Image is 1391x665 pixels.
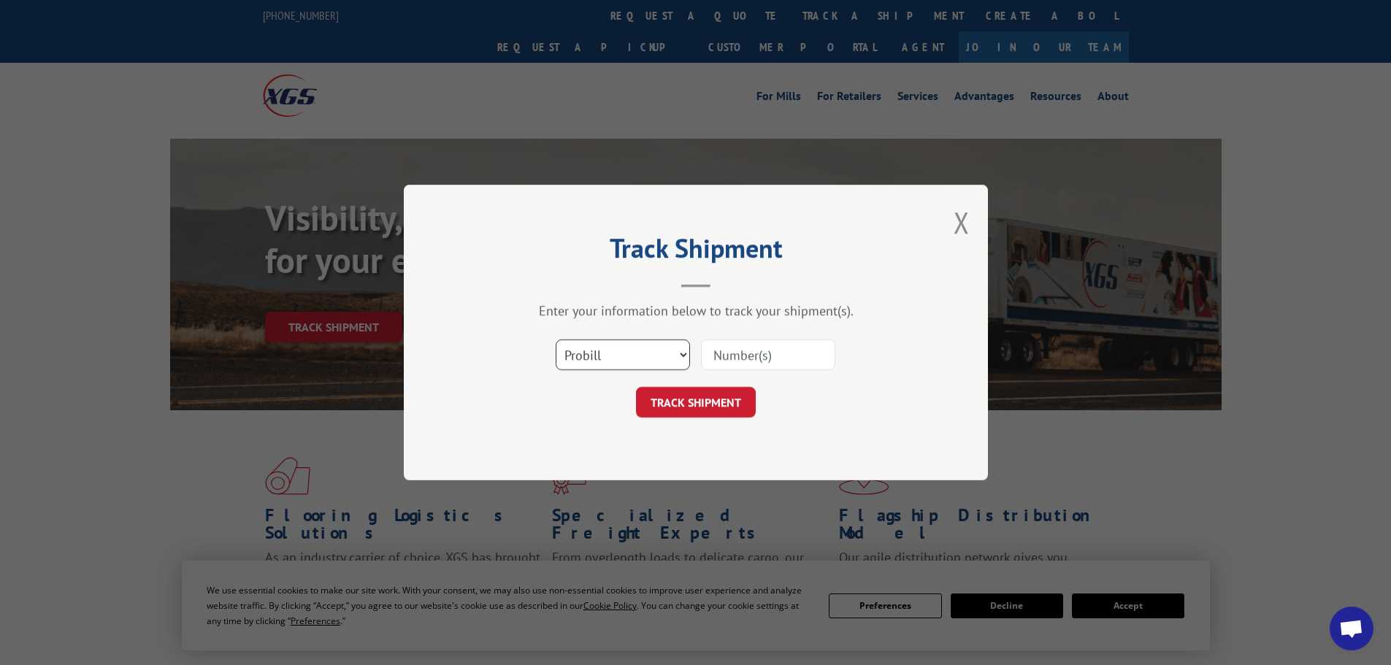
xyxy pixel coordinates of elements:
[701,339,835,370] input: Number(s)
[477,238,915,266] h2: Track Shipment
[1330,607,1373,650] div: Open chat
[477,302,915,319] div: Enter your information below to track your shipment(s).
[954,203,970,242] button: Close modal
[636,387,756,418] button: TRACK SHIPMENT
